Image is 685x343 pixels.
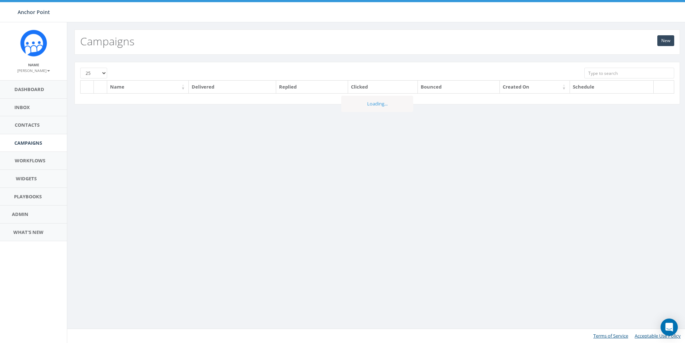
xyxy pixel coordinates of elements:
[28,62,39,67] small: Name
[107,81,189,93] th: Name
[13,229,44,235] span: What's New
[657,35,674,46] a: New
[189,81,276,93] th: Delivered
[276,81,348,93] th: Replied
[17,68,50,73] small: [PERSON_NAME]
[20,30,47,57] img: Rally_platform_Icon_1.png
[18,9,50,15] span: Anchor Point
[418,81,499,93] th: Bounced
[341,96,413,112] div: Loading...
[15,122,40,128] span: Contacts
[348,81,418,93] th: Clicked
[16,175,37,182] span: Widgets
[14,140,42,146] span: Campaigns
[80,35,134,47] h2: Campaigns
[593,333,628,339] a: Terms of Service
[635,333,681,339] a: Acceptable Use Policy
[17,67,50,73] a: [PERSON_NAME]
[12,211,28,217] span: Admin
[14,193,42,200] span: Playbooks
[14,104,30,110] span: Inbox
[584,68,674,78] input: Type to search
[500,81,570,93] th: Created On
[15,157,45,164] span: Workflows
[14,86,44,92] span: Dashboard
[570,81,654,93] th: Schedule
[661,319,678,336] div: Open Intercom Messenger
